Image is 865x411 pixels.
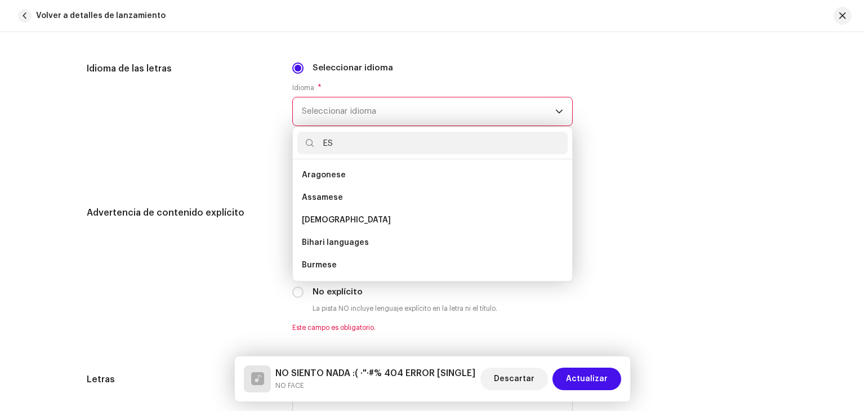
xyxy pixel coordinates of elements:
[87,206,274,220] h5: Advertencia de contenido explícito
[552,368,621,390] button: Actualizar
[87,62,274,75] h5: Idioma de las letras
[297,276,568,299] li: Cantonese
[302,97,555,126] span: Seleccionar idioma
[302,237,369,248] span: Bihari languages
[302,215,391,226] span: [DEMOGRAPHIC_DATA]
[275,367,475,380] h5: NO SIENTO NADA :( ·"·#% 404 ERROR [SINGLE]
[302,260,337,271] span: Burmese
[302,169,346,181] span: Aragonese
[494,368,534,390] span: Descartar
[297,254,568,276] li: Burmese
[297,164,568,186] li: Aragonese
[313,286,363,298] label: No explícito
[313,62,393,74] label: Seleccionar idioma
[302,192,343,203] span: Assamese
[297,186,568,209] li: Assamese
[310,303,500,314] small: La pista NO incluye lenguaje explícito en la letra ni el título.
[555,97,563,126] div: dropdown trigger
[297,231,568,254] li: Bihari languages
[292,323,573,332] span: Este campo es obligatorio.
[297,209,568,231] li: Avestan
[275,380,475,391] small: NO SIENTO NADA :( ·"·#% 404 ERROR [SINGLE]
[292,83,322,92] label: Idioma
[566,368,608,390] span: Actualizar
[87,373,274,386] h5: Letras
[480,368,548,390] button: Descartar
